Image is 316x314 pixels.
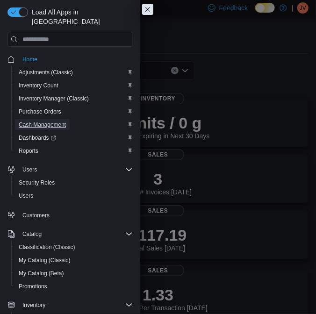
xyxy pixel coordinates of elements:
[11,79,136,92] button: Inventory Count
[19,95,89,102] span: Inventory Manager (Classic)
[19,300,49,311] button: Inventory
[22,212,50,219] span: Customers
[4,208,136,221] button: Customers
[11,189,136,202] button: Users
[15,281,51,292] a: Promotions
[15,106,65,117] a: Purchase Orders
[11,241,136,254] button: Classification (Classic)
[28,7,133,26] span: Load All Apps in [GEOGRAPHIC_DATA]
[15,93,133,104] span: Inventory Manager (Classic)
[19,209,133,221] span: Customers
[15,67,133,78] span: Adjustments (Classic)
[11,176,136,189] button: Security Roles
[11,105,136,118] button: Purchase Orders
[15,255,74,266] a: My Catalog (Classic)
[11,118,136,131] button: Cash Management
[4,299,136,312] button: Inventory
[19,134,56,142] span: Dashboards
[19,210,53,221] a: Customers
[11,280,136,293] button: Promotions
[11,267,136,280] button: My Catalog (Beta)
[19,228,45,240] button: Catalog
[15,177,133,188] span: Security Roles
[22,56,37,63] span: Home
[11,254,136,267] button: My Catalog (Classic)
[15,268,133,279] span: My Catalog (Beta)
[19,53,133,65] span: Home
[15,119,133,130] span: Cash Management
[15,242,133,253] span: Classification (Classic)
[15,145,133,157] span: Reports
[15,268,68,279] a: My Catalog (Beta)
[11,144,136,157] button: Reports
[15,119,70,130] a: Cash Management
[19,192,33,200] span: Users
[15,242,79,253] a: Classification (Classic)
[15,145,42,157] a: Reports
[15,67,77,78] a: Adjustments (Classic)
[19,164,41,175] button: Users
[19,270,64,277] span: My Catalog (Beta)
[11,66,136,79] button: Adjustments (Classic)
[19,179,55,186] span: Security Roles
[15,106,133,117] span: Purchase Orders
[19,257,71,264] span: My Catalog (Classic)
[15,132,133,143] span: Dashboards
[15,80,62,91] a: Inventory Count
[15,80,133,91] span: Inventory Count
[19,54,41,65] a: Home
[22,301,45,309] span: Inventory
[15,281,133,292] span: Promotions
[11,131,136,144] a: Dashboards
[15,190,133,201] span: Users
[19,121,66,128] span: Cash Management
[15,255,133,266] span: My Catalog (Classic)
[19,147,38,155] span: Reports
[142,4,153,15] button: Close this dialog
[11,92,136,105] button: Inventory Manager (Classic)
[19,69,73,76] span: Adjustments (Classic)
[22,230,42,238] span: Catalog
[4,228,136,241] button: Catalog
[19,243,75,251] span: Classification (Classic)
[19,283,47,290] span: Promotions
[4,52,136,66] button: Home
[19,300,133,311] span: Inventory
[19,164,133,175] span: Users
[15,177,58,188] a: Security Roles
[15,93,93,104] a: Inventory Manager (Classic)
[4,163,136,176] button: Users
[19,108,61,115] span: Purchase Orders
[15,132,60,143] a: Dashboards
[15,190,37,201] a: Users
[22,166,37,173] span: Users
[19,82,58,89] span: Inventory Count
[19,228,133,240] span: Catalog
